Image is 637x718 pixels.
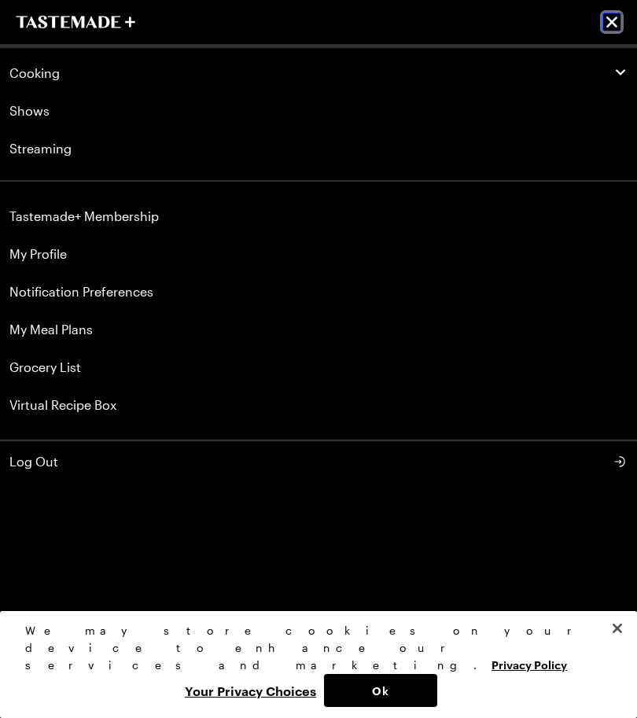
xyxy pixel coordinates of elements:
div: We may store cookies on your device to enhance our services and marketing. [25,622,598,674]
span: Cooking [9,65,60,81]
button: Close [600,611,635,646]
button: Close menu [602,13,621,31]
a: To Tastemade Home Page [16,16,135,28]
a: More information about your privacy, opens in a new tab [492,657,567,672]
button: Ok [324,674,437,707]
button: Your Privacy Choices [177,674,324,707]
span: Log Out [9,452,58,471]
div: Privacy [25,622,598,707]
